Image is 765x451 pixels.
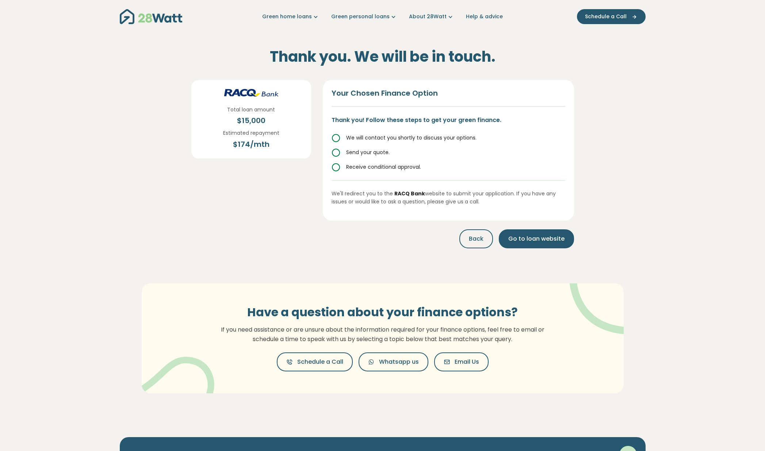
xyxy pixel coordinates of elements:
img: RACQ Green Personal Loan [224,89,279,96]
p: Total loan amount [227,106,275,114]
button: Back [459,229,493,248]
img: 28Watt [120,9,182,24]
h3: Have a question about your finance options? [217,305,549,319]
span: We will contact you shortly to discuss your options. [346,134,477,141]
button: Email Us [434,352,489,371]
a: Green personal loans [331,13,397,20]
div: $ 174 /mth [223,139,279,150]
p: Estimated repayment [223,129,279,137]
p: Thank you! Follow these steps to get your green finance. [332,115,565,125]
img: vector [550,263,646,335]
a: Help & advice [466,13,503,20]
button: Go to loan website [499,229,574,248]
span: Whatsapp us [379,358,419,366]
h2: Your Chosen Finance Option [332,89,565,107]
span: Back [469,234,483,243]
span: Send your quote. [346,149,390,156]
h2: Thank you. We will be in touch. [191,39,574,74]
span: Receive conditional approval. [346,163,421,171]
a: Green home loans [262,13,320,20]
button: Schedule a Call [577,9,646,24]
a: About 28Watt [409,13,454,20]
img: vector [137,338,214,411]
nav: Main navigation [120,7,646,26]
span: Schedule a Call [585,13,627,20]
span: Email Us [455,358,479,366]
button: Whatsapp us [359,352,428,371]
strong: RACQ Bank [394,190,425,197]
p: If you need assistance or are unsure about the information required for your finance options, fee... [217,325,549,344]
button: Schedule a Call [277,352,353,371]
span: Schedule a Call [297,358,343,366]
div: $ 15,000 [227,115,275,126]
p: We'll redirect you to the website to submit your application. If you have any issues or would lik... [332,180,565,206]
span: Go to loan website [508,234,565,243]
